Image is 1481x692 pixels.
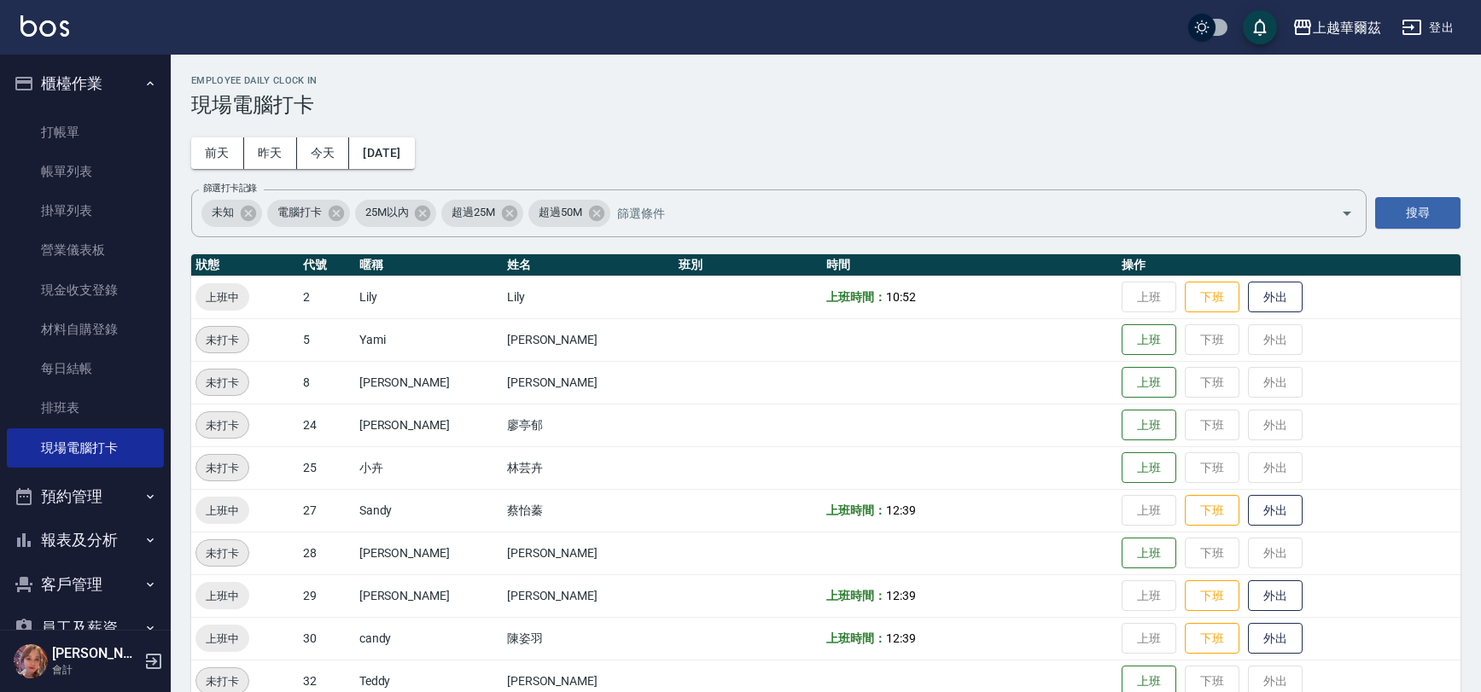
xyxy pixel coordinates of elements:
h2: Employee Daily Clock In [191,75,1461,86]
button: 下班 [1185,623,1239,654]
button: 今天 [297,137,350,169]
span: 未打卡 [196,672,248,690]
button: 上班 [1122,538,1176,569]
a: 排班表 [7,388,164,427]
button: 外出 [1248,495,1303,526]
td: [PERSON_NAME] [355,404,503,446]
div: 超過25M [441,200,523,227]
td: 蔡怡蓁 [503,489,674,532]
h3: 現場電腦打卡 [191,93,1461,117]
td: [PERSON_NAME] [355,574,503,617]
a: 每日結帳 [7,349,164,388]
b: 上班時間： [826,589,886,602]
button: 員工及薪資 [7,606,164,650]
button: [DATE] [349,137,414,169]
td: [PERSON_NAME] [503,532,674,574]
span: 上班中 [195,288,249,306]
span: 未知 [201,204,244,221]
button: 客戶管理 [7,562,164,607]
span: 電腦打卡 [267,204,332,221]
th: 時間 [822,254,1117,276]
b: 上班時間： [826,631,886,645]
span: 10:52 [886,290,916,304]
th: 暱稱 [355,254,503,276]
td: [PERSON_NAME] [503,318,674,361]
span: 12:39 [886,503,916,517]
button: 昨天 [244,137,297,169]
td: 27 [299,489,355,532]
th: 班別 [674,254,822,276]
button: 預約管理 [7,474,164,519]
a: 帳單列表 [7,152,164,191]
a: 現金收支登錄 [7,270,164,310]
td: [PERSON_NAME] [503,361,674,404]
button: 報表及分析 [7,518,164,562]
div: 電腦打卡 [267,200,350,227]
span: 超過50M [528,204,592,221]
td: [PERSON_NAME] [503,574,674,617]
button: Open [1333,200,1361,227]
td: [PERSON_NAME] [355,361,503,404]
b: 上班時間： [826,503,886,517]
button: 上班 [1122,324,1176,356]
a: 營業儀表板 [7,230,164,270]
span: 未打卡 [196,374,248,392]
button: 上班 [1122,367,1176,398]
button: 搜尋 [1375,197,1461,229]
span: 12:39 [886,589,916,602]
td: 陳姿羽 [503,617,674,660]
th: 姓名 [503,254,674,276]
input: 篩選條件 [613,198,1311,228]
span: 12:39 [886,631,916,645]
div: 未知 [201,200,262,227]
td: Yami [355,318,503,361]
td: 24 [299,404,355,446]
button: 登出 [1395,12,1461,44]
td: 28 [299,532,355,574]
p: 會計 [52,662,139,677]
button: 外出 [1248,282,1303,313]
span: 未打卡 [196,416,248,434]
td: 林芸卉 [503,446,674,489]
label: 篩選打卡記錄 [203,182,257,195]
div: 25M以內 [355,200,437,227]
span: 上班中 [195,630,249,648]
td: 5 [299,318,355,361]
img: Logo [20,15,69,37]
span: 上班中 [195,587,249,605]
td: Lily [355,276,503,318]
button: 上越華爾茲 [1286,10,1388,45]
span: 上班中 [195,502,249,520]
button: 櫃檯作業 [7,61,164,106]
td: 2 [299,276,355,318]
h5: [PERSON_NAME] [52,645,139,662]
td: 30 [299,617,355,660]
td: [PERSON_NAME] [355,532,503,574]
button: 上班 [1122,452,1176,484]
th: 操作 [1117,254,1461,276]
button: 上班 [1122,410,1176,441]
b: 上班時間： [826,290,886,304]
img: Person [14,644,48,678]
td: Sandy [355,489,503,532]
td: 廖亭郁 [503,404,674,446]
td: 小卉 [355,446,503,489]
td: 25 [299,446,355,489]
span: 未打卡 [196,331,248,349]
button: 下班 [1185,282,1239,313]
button: 外出 [1248,580,1303,612]
button: 下班 [1185,495,1239,526]
span: 未打卡 [196,459,248,477]
div: 超過50M [528,200,610,227]
span: 未打卡 [196,544,248,562]
th: 狀態 [191,254,299,276]
a: 打帳單 [7,113,164,152]
span: 25M以內 [355,204,419,221]
span: 超過25M [441,204,505,221]
th: 代號 [299,254,355,276]
td: 8 [299,361,355,404]
a: 掛單列表 [7,191,164,230]
td: candy [355,617,503,660]
a: 材料自購登錄 [7,310,164,349]
button: 前天 [191,137,244,169]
